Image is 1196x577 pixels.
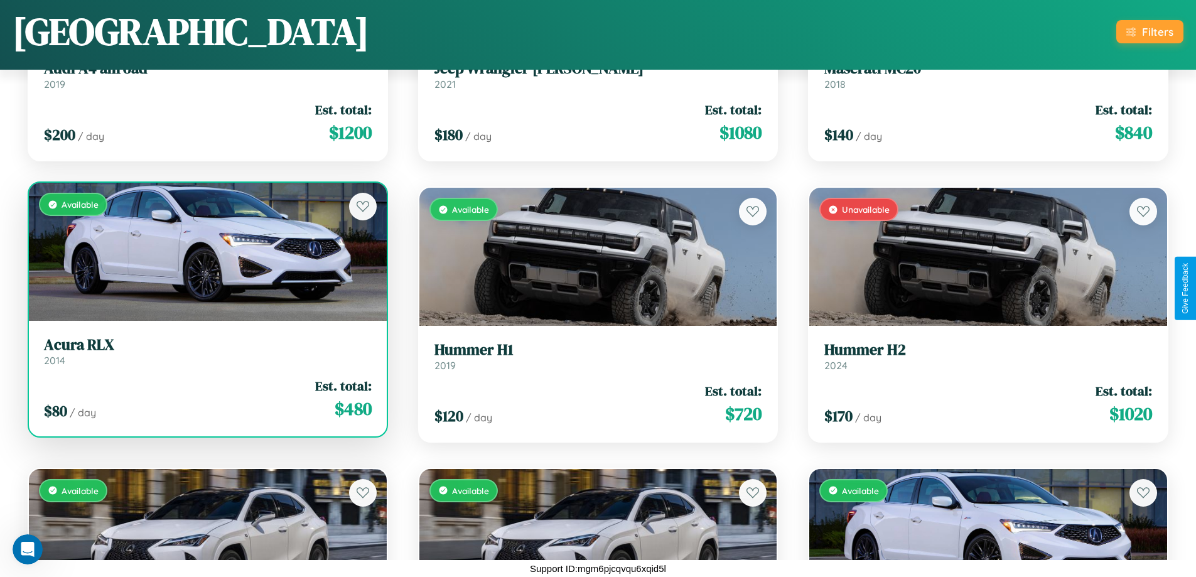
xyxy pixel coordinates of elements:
span: / day [856,130,882,143]
span: $ 120 [434,406,463,426]
h3: Acura RLX [44,336,372,354]
a: Hummer H12019 [434,341,762,372]
span: / day [466,411,492,424]
span: Available [452,204,489,215]
h3: Jeep Wrangler [PERSON_NAME] [434,60,762,78]
a: Maserati MC202018 [824,60,1152,90]
p: Support ID: mgm6pjcqvqu6xqid5l [530,560,666,577]
span: 2019 [44,78,65,90]
span: / day [465,130,492,143]
a: Acura RLX2014 [44,336,372,367]
span: $ 140 [824,124,853,145]
span: 2021 [434,78,456,90]
span: Available [452,485,489,496]
h3: Hummer H1 [434,341,762,359]
span: 2024 [824,359,848,372]
iframe: Intercom live chat [13,534,43,564]
span: / day [70,406,96,419]
span: Est. total: [705,100,762,119]
span: $ 840 [1115,120,1152,145]
button: Filters [1116,20,1183,43]
span: $ 170 [824,406,853,426]
span: 2014 [44,354,65,367]
a: Hummer H22024 [824,341,1152,372]
div: Filters [1142,25,1173,38]
div: Give Feedback [1181,263,1190,314]
span: Available [62,199,99,210]
span: Unavailable [842,204,890,215]
span: 2018 [824,78,846,90]
span: / day [78,130,104,143]
a: Audi A4 allroad2019 [44,60,372,90]
span: Est. total: [315,377,372,395]
span: Est. total: [315,100,372,119]
span: Est. total: [1096,100,1152,119]
span: $ 1080 [719,120,762,145]
span: $ 200 [44,124,75,145]
h3: Hummer H2 [824,341,1152,359]
span: $ 1020 [1109,401,1152,426]
span: Est. total: [1096,382,1152,400]
span: $ 720 [725,401,762,426]
span: Available [842,485,879,496]
span: $ 80 [44,401,67,421]
span: Available [62,485,99,496]
span: 2019 [434,359,456,372]
h1: [GEOGRAPHIC_DATA] [13,6,369,57]
span: Est. total: [705,382,762,400]
a: Jeep Wrangler [PERSON_NAME]2021 [434,60,762,90]
span: $ 1200 [329,120,372,145]
span: $ 480 [335,396,372,421]
span: $ 180 [434,124,463,145]
span: / day [855,411,881,424]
